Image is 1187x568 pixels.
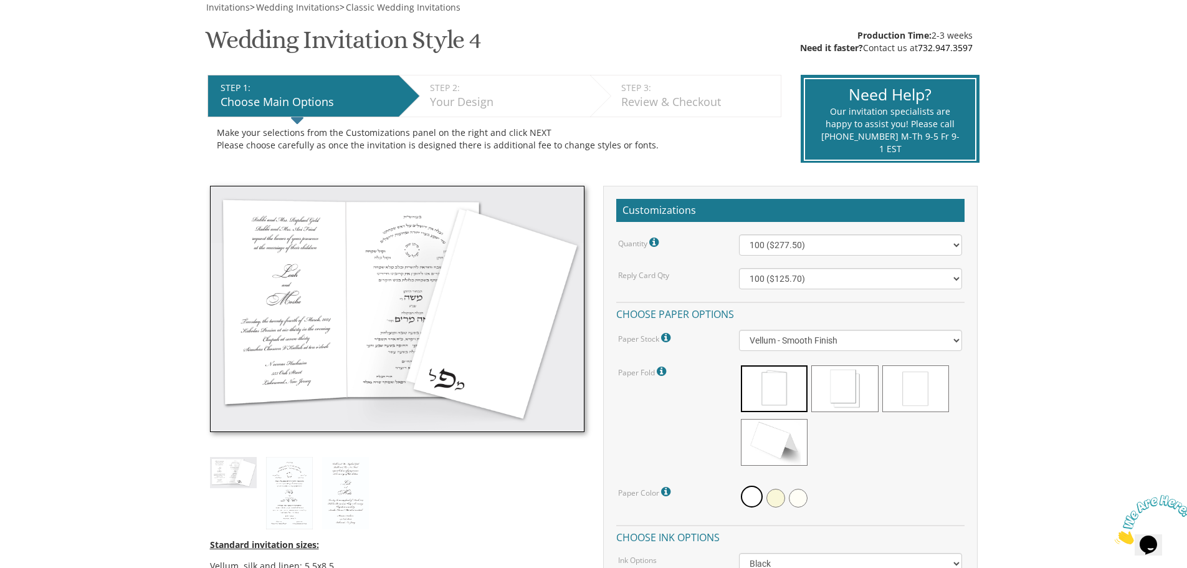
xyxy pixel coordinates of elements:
img: style4_eng.jpg [322,457,369,529]
div: STEP 2: [430,82,584,94]
h4: Choose paper options [616,302,965,324]
a: Invitations [205,1,250,13]
label: Paper Color [618,484,674,500]
img: style4_thumb.jpg [210,457,257,488]
span: > [340,1,460,13]
div: Review & Checkout [621,94,775,110]
div: Your Design [430,94,584,110]
span: Need it faster? [800,42,863,54]
iframe: chat widget [1110,490,1187,549]
label: Paper Fold [618,363,669,380]
div: 2-3 weeks Contact us at [800,29,973,54]
img: Chat attention grabber [5,5,82,54]
a: Wedding Invitations [255,1,340,13]
a: 732.947.3597 [918,42,973,54]
div: Make your selections from the Customizations panel on the right and click NEXT Please choose care... [217,127,772,152]
img: style4_thumb.jpg [210,186,584,433]
div: Choose Main Options [221,94,393,110]
div: STEP 1: [221,82,393,94]
span: Invitations [206,1,250,13]
span: Production Time: [857,29,932,41]
div: Need Help? [821,84,960,106]
span: Standard invitation sizes: [210,539,319,551]
h2: Customizations [616,199,965,223]
label: Reply Card Qty [618,270,669,281]
div: Our invitation specialists are happy to assist you! Please call [PHONE_NUMBER] M-Th 9-5 Fr 9-1 EST [821,105,960,155]
a: Classic Wedding Invitations [345,1,460,13]
h1: Wedding Invitation Style 4 [205,26,481,63]
span: Wedding Invitations [256,1,340,13]
span: Classic Wedding Invitations [346,1,460,13]
label: Ink Options [618,555,657,566]
label: Quantity [618,234,662,251]
h4: Choose ink options [616,525,965,547]
img: style4_heb.jpg [266,457,313,529]
label: Paper Stock [618,330,674,346]
span: > [250,1,340,13]
div: STEP 3: [621,82,775,94]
